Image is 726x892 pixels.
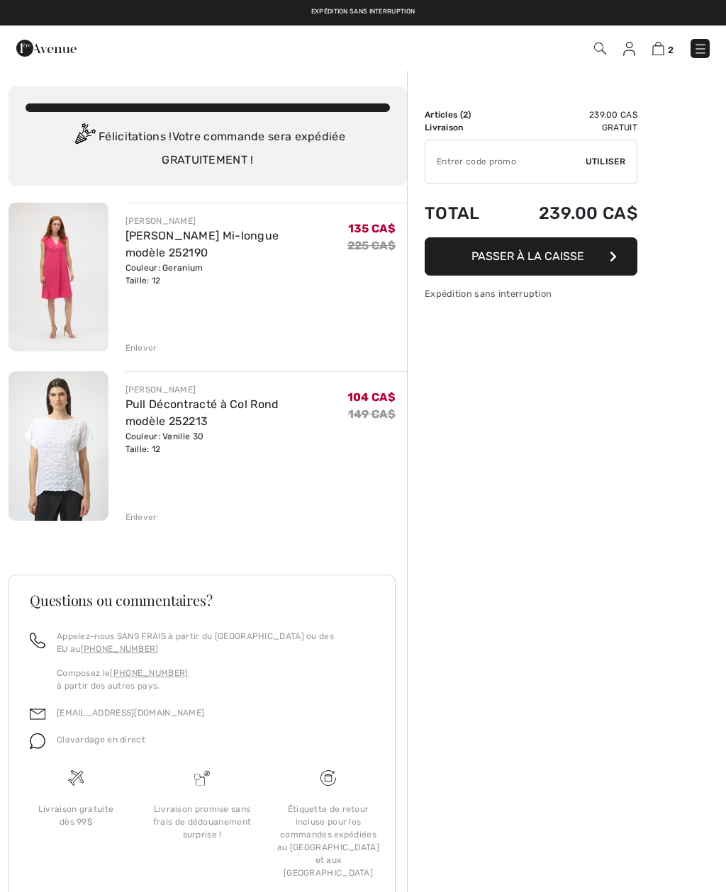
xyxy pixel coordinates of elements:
[57,630,374,655] p: Appelez-nous SANS FRAIS à partir du [GEOGRAPHIC_DATA] ou des EU au
[586,155,625,168] span: Utiliser
[348,222,396,235] span: 135 CA$
[125,430,347,456] div: Couleur: Vanille 30 Taille: 12
[425,237,637,276] button: Passer à la caisse
[125,511,157,524] div: Enlever
[693,42,708,56] img: Menu
[30,593,374,607] h3: Questions ou commentaires?
[9,203,108,351] img: Robe Portefeuille Mi-longue modèle 252190
[30,706,45,722] img: email
[110,668,188,678] a: [PHONE_NUMBER]
[9,371,108,520] img: Pull Décontracté à Col Rond modèle 252213
[57,735,145,745] span: Clavardage en direct
[150,803,254,841] div: Livraison promise sans frais de dédouanement surprise !
[594,43,606,55] img: Recherche
[57,667,374,692] p: Composez le à partir des autres pays.
[30,633,45,648] img: call
[125,229,279,259] a: [PERSON_NAME] Mi-longue modèle 252190
[125,261,347,287] div: Couleur: Geranium Taille: 12
[425,287,637,300] div: Expédition sans interruption
[81,644,159,654] a: [PHONE_NUMBER]
[471,249,584,263] span: Passer à la caisse
[425,121,501,134] td: Livraison
[623,42,635,56] img: Mes infos
[26,123,390,169] div: Félicitations ! Votre commande sera expédiée GRATUITEMENT !
[652,40,674,57] a: 2
[652,42,664,55] img: Panier d'achat
[501,121,637,134] td: Gratuit
[463,110,468,120] span: 2
[425,189,501,237] td: Total
[70,123,99,152] img: Congratulation2.svg
[125,215,347,227] div: [PERSON_NAME]
[57,708,204,718] a: [EMAIL_ADDRESS][DOMAIN_NAME]
[125,341,157,354] div: Enlever
[194,770,210,786] img: Livraison promise sans frais de dédouanement surprise&nbsp;!
[30,733,45,749] img: chat
[68,770,84,786] img: Livraison gratuite dès 99$
[425,108,501,121] td: Articles ( )
[348,407,396,421] s: 149 CA$
[125,397,279,428] a: Pull Décontracté à Col Rond modèle 252213
[125,383,347,396] div: [PERSON_NAME]
[24,803,128,828] div: Livraison gratuite dès 99$
[501,189,637,237] td: 239.00 CA$
[347,239,396,252] s: 225 CA$
[320,770,336,786] img: Livraison gratuite dès 99$
[501,108,637,121] td: 239.00 CA$
[425,140,586,183] input: Code promo
[16,40,77,54] a: 1ère Avenue
[668,45,674,55] span: 2
[347,390,396,404] span: 104 CA$
[277,803,380,879] div: Étiquette de retour incluse pour les commandes expédiées au [GEOGRAPHIC_DATA] et aux [GEOGRAPHIC_...
[16,34,77,62] img: 1ère Avenue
